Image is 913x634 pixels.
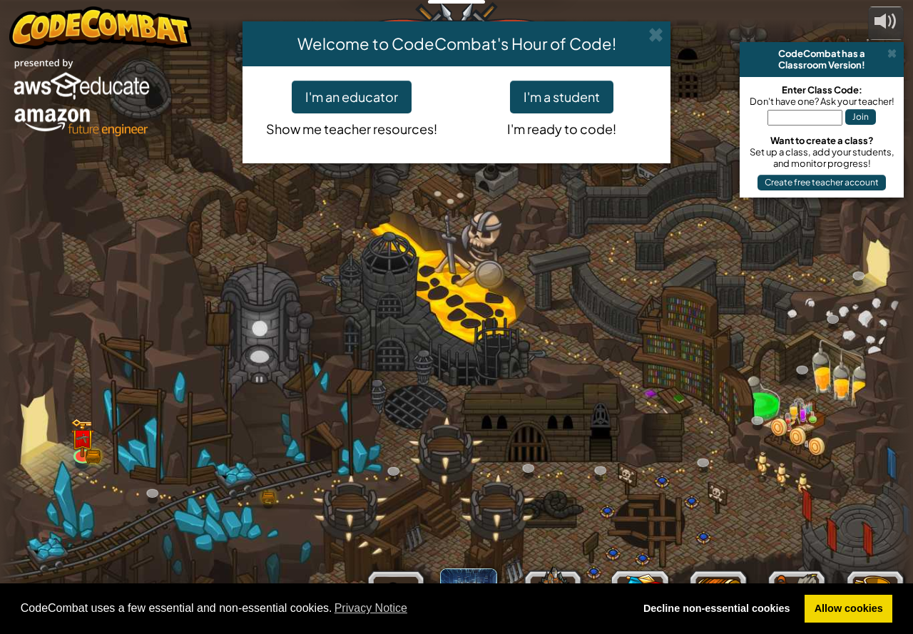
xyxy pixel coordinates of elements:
button: I'm an educator [292,81,412,113]
a: allow cookies [805,595,892,623]
button: I'm a student [510,81,613,113]
span: CodeCombat uses a few essential and non-essential cookies. [21,598,623,619]
h4: Welcome to CodeCombat's Hour of Code! [253,32,660,55]
a: deny cookies [633,595,800,623]
p: Show me teacher resources! [257,113,446,139]
a: learn more about cookies [332,598,410,619]
p: I'm ready to code! [467,113,656,139]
